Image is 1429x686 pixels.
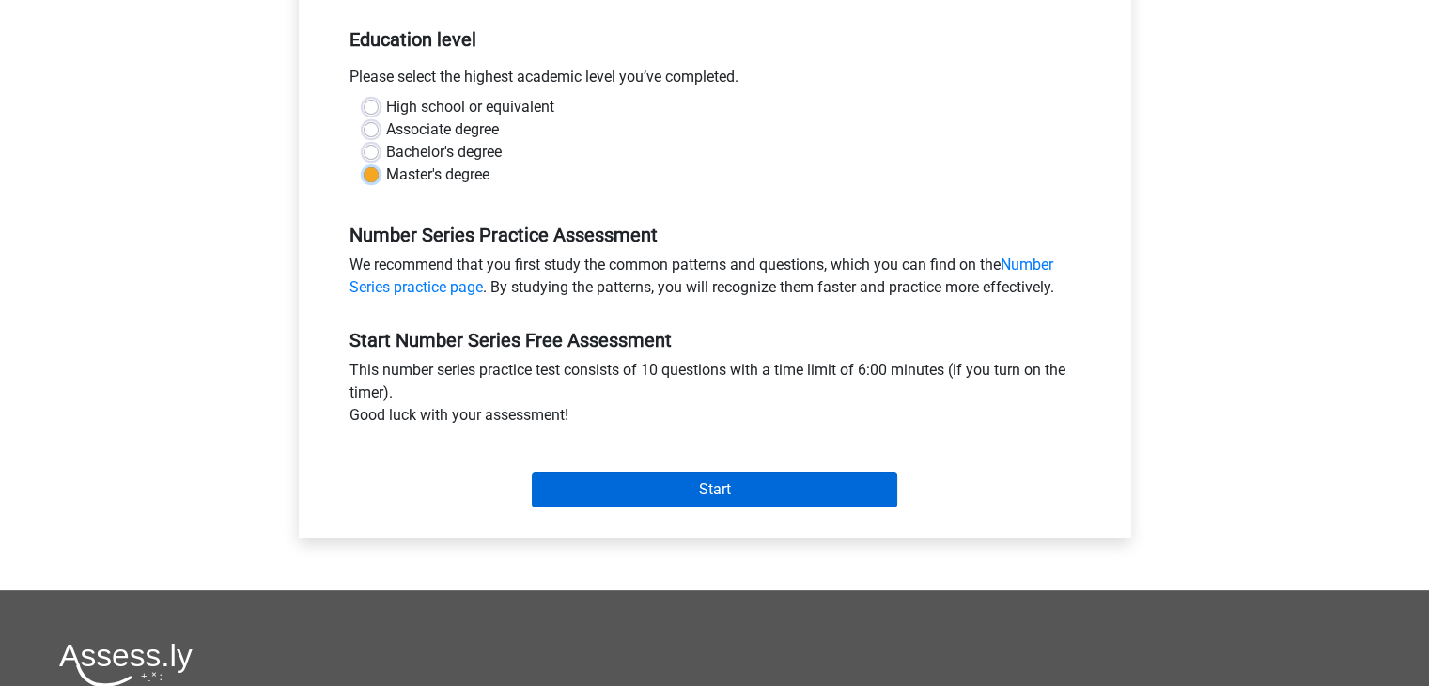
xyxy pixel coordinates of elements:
h5: Start Number Series Free Assessment [349,329,1080,351]
div: This number series practice test consists of 10 questions with a time limit of 6:00 minutes (if y... [335,359,1095,434]
label: High school or equivalent [386,96,554,118]
input: Start [532,472,897,507]
label: Bachelor's degree [386,141,502,164]
h5: Education level [349,21,1080,58]
h5: Number Series Practice Assessment [349,224,1080,246]
a: Number Series practice page [349,256,1053,296]
label: Master's degree [386,164,489,186]
div: Please select the highest academic level you’ve completed. [335,66,1095,96]
div: We recommend that you first study the common patterns and questions, which you can find on the . ... [335,254,1095,306]
label: Associate degree [386,118,499,141]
